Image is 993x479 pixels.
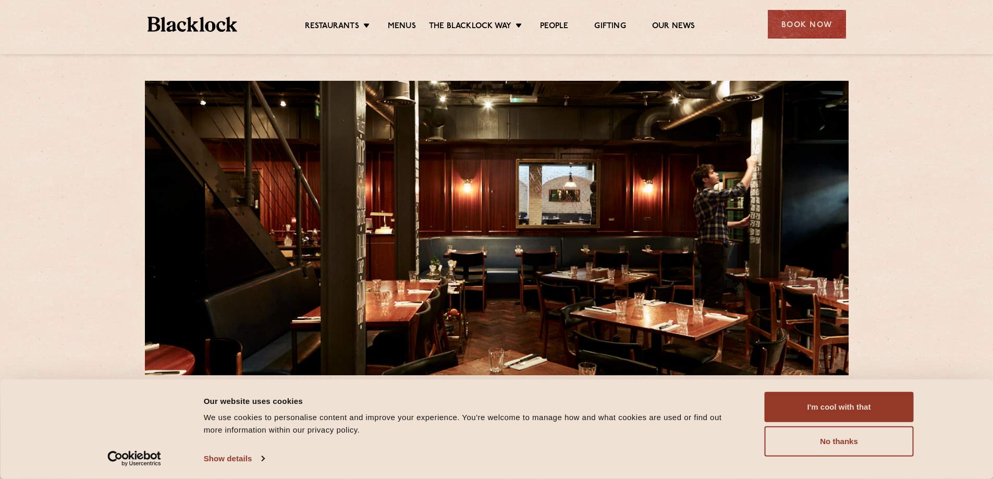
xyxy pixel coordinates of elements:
a: People [540,21,568,33]
a: Menus [388,21,416,33]
div: Our website uses cookies [204,395,741,407]
a: Gifting [594,21,626,33]
button: No thanks [765,426,914,457]
a: Restaurants [305,21,359,33]
img: BL_Textured_Logo-footer-cropped.svg [148,17,238,32]
div: Book Now [768,10,846,39]
div: We use cookies to personalise content and improve your experience. You're welcome to manage how a... [204,411,741,436]
a: The Blacklock Way [429,21,511,33]
a: Usercentrics Cookiebot - opens in a new window [89,451,180,466]
button: I'm cool with that [765,392,914,422]
a: Our News [652,21,695,33]
a: Show details [204,451,264,466]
